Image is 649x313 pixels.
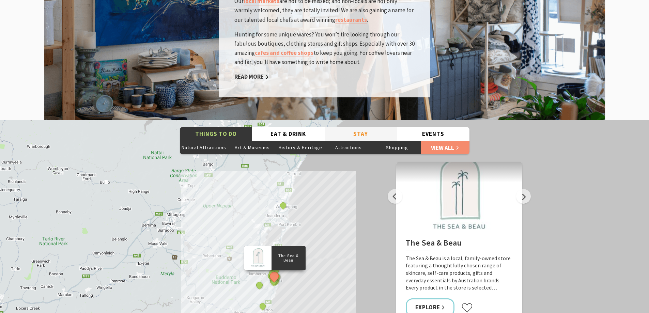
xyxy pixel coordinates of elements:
[406,255,513,292] p: The Sea & Beau is a local, family-owned store featuring a thoughtfully chosen range of skincare, ...
[258,302,267,311] button: See detail about Surf Camp Australia
[255,49,313,57] a: cafes and coffee shops
[255,281,264,289] button: See detail about Saddleback Mountain Lookout, Kiama
[397,127,469,141] button: Events
[373,141,421,154] button: Shopping
[271,253,305,264] p: The Sea & Beau
[325,127,397,141] button: Stay
[180,141,228,154] button: Natural Attractions
[406,238,513,250] h2: The Sea & Beau
[276,141,325,154] button: History & Heritage
[270,276,279,285] button: See detail about Bonaira Native Gardens, Kiama
[388,189,402,204] button: Previous
[325,141,373,154] button: Attractions
[278,201,287,210] button: See detail about Miss Zoe's School of Dance
[421,141,469,154] a: View All
[516,189,531,204] button: Next
[268,270,280,283] button: See detail about The Sea & Beau
[234,30,415,67] p: Hunting for some unique wares? You won’t tire looking through our fabulous boutiques, clothing st...
[180,127,252,141] button: Things To Do
[234,73,269,81] a: Read More
[228,141,276,154] button: Art & Museums
[252,127,325,141] button: Eat & Drink
[461,303,473,313] button: Click to favourite The Sea & Beau
[335,16,367,24] a: restaurants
